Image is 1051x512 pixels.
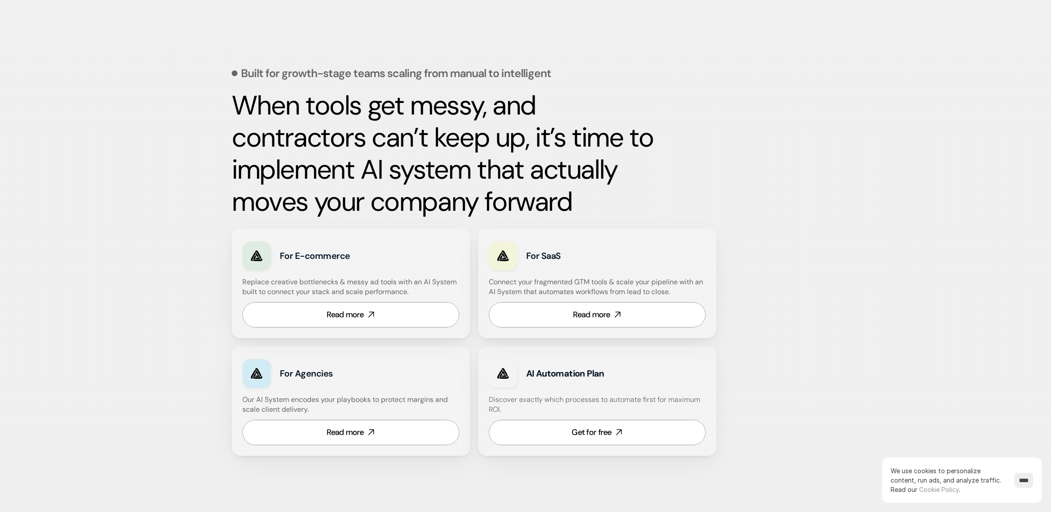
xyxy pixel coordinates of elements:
strong: When tools get messy, and contractors can’t keep up, it’s time to implement AI system that actual... [232,88,659,219]
div: Read more [327,427,364,438]
div: Read more [327,309,364,320]
div: Read more [573,309,610,320]
h4: Discover exactly which processes to automate first for maximum ROI. [489,395,706,415]
h3: For SaaS [526,250,648,262]
span: Read our . [891,486,960,493]
strong: AI Automation Plan [526,368,604,379]
h3: For Agencies [280,367,401,380]
p: Built for growth-stage teams scaling from manual to intelligent [241,68,551,79]
div: Get for free [572,427,611,438]
h3: For E-commerce [280,250,401,262]
a: Get for free [489,420,706,445]
a: Read more [242,420,459,445]
h4: Replace creative bottlenecks & messy ad tools with an AI System built to connect your stack and s... [242,277,457,297]
h4: Connect your fragmented GTM tools & scale your pipeline with an AI System that automates workflow... [489,277,710,297]
p: We use cookies to personalize content, run ads, and analyze traffic. [891,466,1006,494]
a: Read more [242,302,459,328]
a: Read more [489,302,706,328]
a: Cookie Policy [919,486,959,493]
h4: Our AI System encodes your playbooks to protect margins and scale client delivery. [242,395,459,415]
